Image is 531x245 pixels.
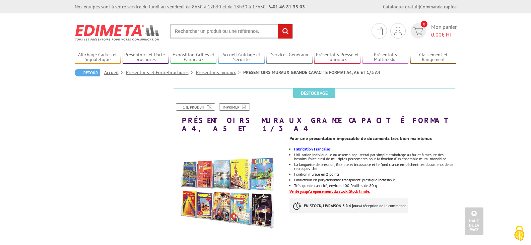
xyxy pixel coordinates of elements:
[413,27,423,35] img: devis rapide
[266,52,313,63] a: Services Généraux
[167,88,462,132] h1: PRÉSENTOIRS MURAUX GRANDE CAPACITÉ FORMAT A4, A5 ET 1/3 A4
[294,172,456,176] li: Fixation murale en 2 points
[394,27,402,35] img: devis rapide
[508,222,531,245] button: Cookies (fenêtre modale)
[362,52,409,63] a: Présentoirs Multimédia
[75,69,100,76] a: Retour
[269,4,305,10] strong: 01 46 81 33 03
[170,24,293,39] input: Rechercher un produit ou une référence...
[104,69,126,75] a: Accueil
[410,52,457,63] a: Classement et Rangement
[176,103,215,111] a: Fiche produit
[421,21,427,27] span: 0
[171,52,217,63] a: Exposition Grilles et Panneaux
[243,69,380,76] li: PRÉSENTOIRS MURAUX GRANDE CAPACITÉ FORMAT A4, A5 ET 1/3 A4
[294,153,456,161] li: Utilisation individuelle ou assemblage latéral par simple emboîtage au fur et à mesure des besoin...
[294,163,456,171] li: La languette de pression, flexible et incassable et le fond cranté empêchent les documents de se ...
[278,24,292,39] input: rechercher
[383,3,457,10] div: |
[294,184,456,188] li: Très grande capacité, environ 400 feuilles de 80 g
[75,3,305,10] div: Nos équipes sont à votre service du lundi au vendredi de 8h30 à 12h30 et de 13h30 à 17h30
[431,31,442,38] span: 0,00
[409,23,457,39] a: devis rapide 0 Mon panier 0,00€ HT
[304,203,360,208] strong: EN STOCK, LIVRAISON 3 à 4 jours
[294,146,330,151] strong: Fabrication Francaise
[431,31,457,39] span: € HT
[293,88,335,98] span: Destockage
[196,69,243,75] a: Présentoirs muraux
[431,23,457,39] span: Mon panier
[294,178,456,182] li: Fabrication en polycarbonate transparent, plastique incassable
[75,20,160,45] img: Edimeta
[75,52,121,63] a: Affichage Cadres et Signalétique
[314,52,360,63] a: Présentoirs Presse et Journaux
[465,207,483,235] a: Haut de la page
[289,189,370,194] span: Vente jusqu'à épuisement du stock. Stock limité.
[289,198,408,213] p: à réception de la commande
[218,52,265,63] a: Accueil Guidage et Sécurité
[511,225,528,242] img: Cookies (fenêtre modale)
[376,27,383,35] img: devis rapide
[123,52,169,63] a: Présentoirs et Porte-brochures
[289,135,432,141] strong: Pour une présentation impeccable de documents très bien maintenus
[126,69,196,75] a: Présentoirs et Porte-brochures
[383,4,419,10] a: Catalogue gratuit
[219,103,250,111] a: Imprimer
[420,4,457,10] a: Commande rapide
